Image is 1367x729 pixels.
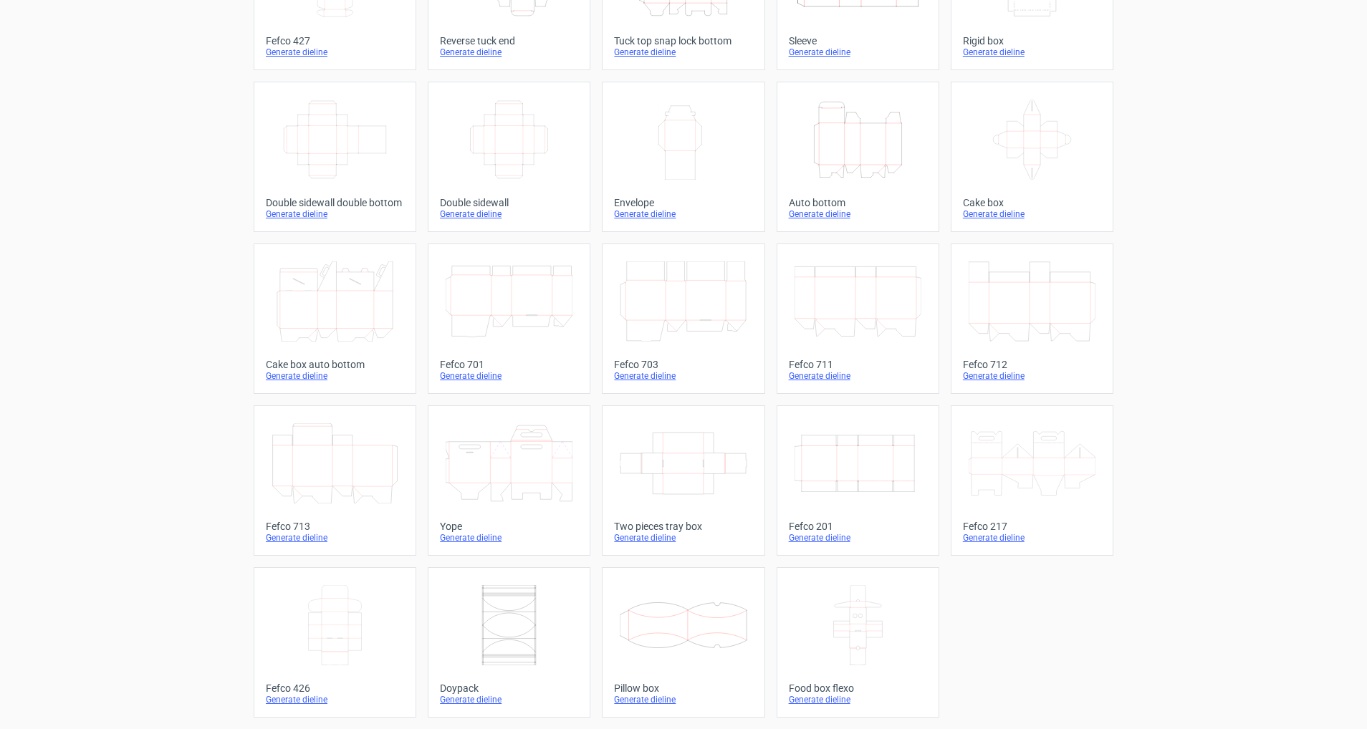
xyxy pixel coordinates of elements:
div: Doypack [440,682,578,694]
div: Generate dieline [266,47,404,58]
div: Two pieces tray box [614,521,752,532]
div: Tuck top snap lock bottom [614,35,752,47]
div: Double sidewall double bottom [266,197,404,208]
div: Generate dieline [440,694,578,705]
div: Generate dieline [440,208,578,220]
div: Rigid box [963,35,1101,47]
a: Auto bottomGenerate dieline [777,82,939,232]
a: Fefco 701Generate dieline [428,243,590,394]
div: Generate dieline [266,694,404,705]
div: Generate dieline [789,370,927,382]
div: Double sidewall [440,197,578,208]
div: Generate dieline [614,47,752,58]
a: Fefco 711Generate dieline [777,243,939,394]
div: Generate dieline [440,47,578,58]
div: Reverse tuck end [440,35,578,47]
a: Fefco 713Generate dieline [254,405,416,556]
a: DoypackGenerate dieline [428,567,590,718]
div: Fefco 201 [789,521,927,532]
a: Cake box auto bottomGenerate dieline [254,243,416,394]
div: Food box flexo [789,682,927,694]
div: Sleeve [789,35,927,47]
div: Generate dieline [266,370,404,382]
div: Fefco 217 [963,521,1101,532]
div: Generate dieline [963,370,1101,382]
div: Fefco 701 [440,359,578,370]
div: Generate dieline [963,208,1101,220]
a: Fefco 703Generate dieline [602,243,764,394]
div: Yope [440,521,578,532]
div: Generate dieline [266,208,404,220]
div: Generate dieline [789,47,927,58]
div: Fefco 711 [789,359,927,370]
div: Generate dieline [963,47,1101,58]
div: Generate dieline [614,532,752,544]
div: Generate dieline [440,532,578,544]
a: Fefco 426Generate dieline [254,567,416,718]
div: Generate dieline [789,532,927,544]
a: Double sidewall double bottomGenerate dieline [254,82,416,232]
div: Generate dieline [266,532,404,544]
div: Pillow box [614,682,752,694]
div: Fefco 713 [266,521,404,532]
div: Cake box auto bottom [266,359,404,370]
div: Envelope [614,197,752,208]
div: Generate dieline [789,208,927,220]
a: Fefco 217Generate dieline [951,405,1113,556]
div: Generate dieline [963,532,1101,544]
a: Food box flexoGenerate dieline [777,567,939,718]
a: EnvelopeGenerate dieline [602,82,764,232]
a: Pillow boxGenerate dieline [602,567,764,718]
div: Auto bottom [789,197,927,208]
div: Cake box [963,197,1101,208]
a: Fefco 712Generate dieline [951,243,1113,394]
div: Fefco 426 [266,682,404,694]
div: Generate dieline [789,694,927,705]
div: Generate dieline [614,208,752,220]
div: Fefco 712 [963,359,1101,370]
div: Generate dieline [440,370,578,382]
a: YopeGenerate dieline [428,405,590,556]
a: Cake boxGenerate dieline [951,82,1113,232]
a: Fefco 201Generate dieline [777,405,939,556]
div: Fefco 427 [266,35,404,47]
div: Generate dieline [614,370,752,382]
div: Fefco 703 [614,359,752,370]
a: Double sidewallGenerate dieline [428,82,590,232]
div: Generate dieline [614,694,752,705]
a: Two pieces tray boxGenerate dieline [602,405,764,556]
